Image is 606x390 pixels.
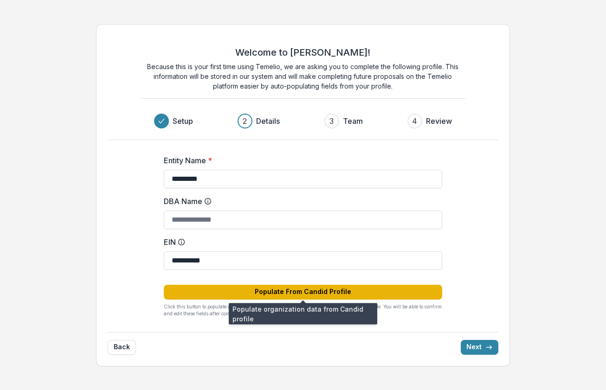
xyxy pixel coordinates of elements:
[164,303,442,317] p: Click this button to populate core profile fields in [GEOGRAPHIC_DATA] from your Candid profile. ...
[164,196,437,207] label: DBA Name
[412,115,417,127] div: 4
[164,155,437,166] label: Entity Name
[164,237,437,248] label: EIN
[235,47,370,58] h2: Welcome to [PERSON_NAME]!
[343,115,363,127] h3: Team
[426,115,452,127] h3: Review
[329,115,334,127] div: 3
[461,340,498,355] button: Next
[243,115,247,127] div: 2
[173,115,193,127] h3: Setup
[256,115,280,127] h3: Details
[164,285,442,300] button: Populate From Candid Profile
[141,62,465,91] p: Because this is your first time using Temelio, we are asking you to complete the following profil...
[154,114,452,128] div: Progress
[108,340,136,355] button: Back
